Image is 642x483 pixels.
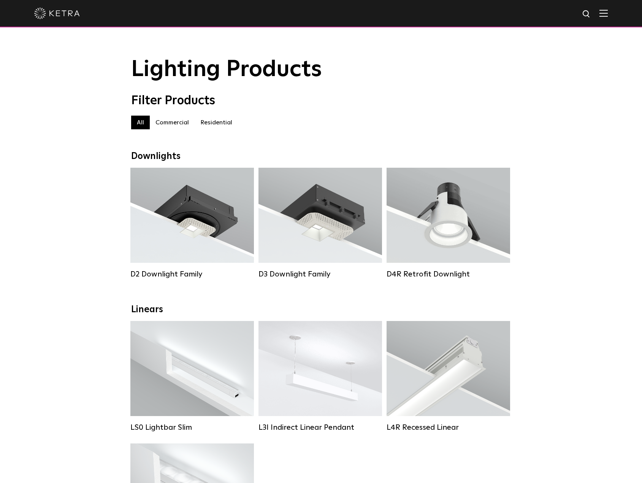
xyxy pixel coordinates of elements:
[258,423,382,432] div: L3I Indirect Linear Pendant
[131,94,511,108] div: Filter Products
[130,168,254,279] a: D2 Downlight Family Lumen Output:1200Colors:White / Black / Gloss Black / Silver / Bronze / Silve...
[130,270,254,279] div: D2 Downlight Family
[131,58,322,81] span: Lighting Products
[258,270,382,279] div: D3 Downlight Family
[599,10,608,17] img: Hamburger%20Nav.svg
[150,116,195,129] label: Commercial
[387,423,510,432] div: L4R Recessed Linear
[387,321,510,432] a: L4R Recessed Linear Lumen Output:400 / 600 / 800 / 1000Colors:White / BlackControl:Lutron Clear C...
[131,151,511,162] div: Downlights
[387,168,510,279] a: D4R Retrofit Downlight Lumen Output:800Colors:White / BlackBeam Angles:15° / 25° / 40° / 60°Watta...
[130,321,254,432] a: LS0 Lightbar Slim Lumen Output:200 / 350Colors:White / BlackControl:X96 Controller
[131,304,511,315] div: Linears
[34,8,80,19] img: ketra-logo-2019-white
[258,321,382,432] a: L3I Indirect Linear Pendant Lumen Output:400 / 600 / 800 / 1000Housing Colors:White / BlackContro...
[582,10,591,19] img: search icon
[387,270,510,279] div: D4R Retrofit Downlight
[258,168,382,279] a: D3 Downlight Family Lumen Output:700 / 900 / 1100Colors:White / Black / Silver / Bronze / Paintab...
[195,116,238,129] label: Residential
[131,116,150,129] label: All
[130,423,254,432] div: LS0 Lightbar Slim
